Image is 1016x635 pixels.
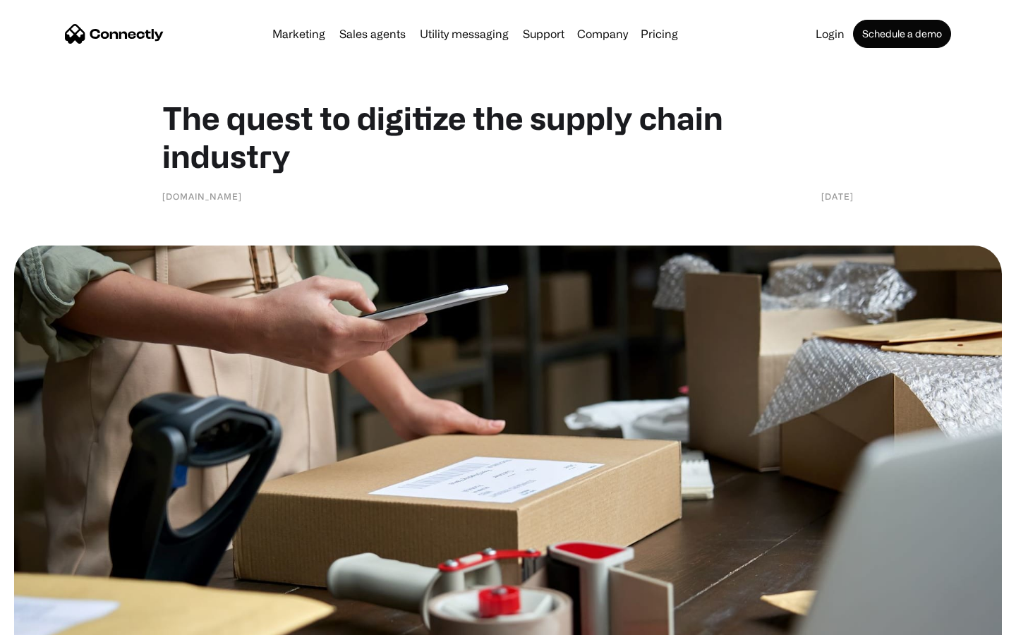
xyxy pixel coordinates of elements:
[162,189,242,203] div: [DOMAIN_NAME]
[821,189,854,203] div: [DATE]
[334,28,411,40] a: Sales agents
[162,99,854,175] h1: The quest to digitize the supply chain industry
[14,610,85,630] aside: Language selected: English
[635,28,684,40] a: Pricing
[28,610,85,630] ul: Language list
[853,20,951,48] a: Schedule a demo
[810,28,850,40] a: Login
[517,28,570,40] a: Support
[267,28,331,40] a: Marketing
[414,28,514,40] a: Utility messaging
[577,24,628,44] div: Company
